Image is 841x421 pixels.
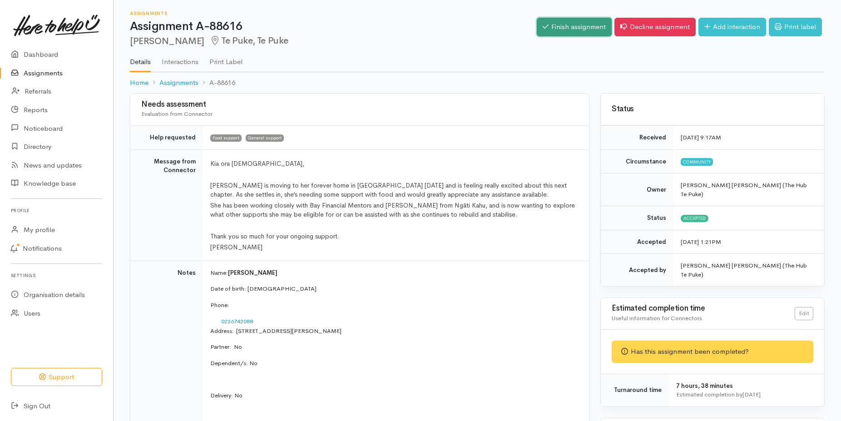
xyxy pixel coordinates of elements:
a: Details [130,46,151,72]
p: [PERSON_NAME] [210,243,578,252]
time: [DATE] 9:17AM [681,134,721,141]
span: Useful information for Connectors [612,314,702,322]
span: Te Puke, Te Puke [210,35,288,46]
a: Home [130,78,148,88]
td: Circumstance [601,149,673,173]
h3: Estimated completion time [612,304,795,313]
p: Delivery: No [210,391,578,400]
p: Partner: No [210,342,578,352]
td: Accepted [601,230,673,254]
a: Assignments [159,78,198,88]
a: Print Label [209,46,242,71]
a: Edit [795,307,813,320]
time: [DATE] 1:21PM [681,238,721,246]
p: Name: [210,268,578,277]
h1: Assignment A-88616 [130,20,537,33]
div: Has this assignment been completed? [612,341,813,363]
h6: Assignments [130,11,537,16]
div: Estimated completion by [676,390,813,399]
p: Phone: [210,301,578,310]
span: Accepted [681,215,708,222]
span: 7 hours, 38 minutes [676,382,733,390]
td: Help requested [130,126,203,150]
p: Thank you so much for your ongoing support. [210,232,578,241]
button: Support [11,368,102,386]
span: [PERSON_NAME] [PERSON_NAME] (The Hub Te Puke) [681,181,807,198]
td: Received [601,126,673,150]
a: Finish assignment [537,18,612,36]
a: Decline assignment [614,18,696,36]
a: Interactions [162,46,198,71]
p: Address: [STREET_ADDRESS][PERSON_NAME] [210,327,578,336]
span: [PERSON_NAME] [228,269,277,277]
li: A-88616 [198,78,235,88]
p: She has been working closely with Bay Financial Mentors and [PERSON_NAME] from Ngāti Kahu, and is... [210,201,578,219]
td: Accepted by [601,254,673,287]
td: [PERSON_NAME] [PERSON_NAME] (The Hub Te Puke) [673,254,824,287]
h2: [PERSON_NAME] [130,36,537,46]
a: Print label [769,18,822,36]
h3: Status [612,105,813,114]
p: Dependent/s: No [210,359,578,368]
h6: Profile [11,204,102,217]
nav: breadcrumb [130,72,825,94]
p: Date of birth: [DEMOGRAPHIC_DATA] [210,284,578,293]
time: [DATE] [742,391,761,398]
h3: Needs assessment [141,100,578,109]
a: Add interaction [698,18,766,36]
td: Owner [601,173,673,206]
span: Community [681,158,713,165]
td: Turnaround time [601,374,669,406]
p: [PERSON_NAME] is moving to her forever home in [GEOGRAPHIC_DATA] [DATE] and is feeling really exc... [210,181,578,199]
a: 0226742088 [221,317,253,325]
span: Food support [210,134,242,142]
td: Status [601,206,673,230]
span: Evaluation from Connector [141,110,213,118]
h6: Settings [11,269,102,282]
span: General support [246,134,284,142]
td: Message from Connector [130,149,203,261]
p: Kia ora [DEMOGRAPHIC_DATA], [210,159,578,168]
